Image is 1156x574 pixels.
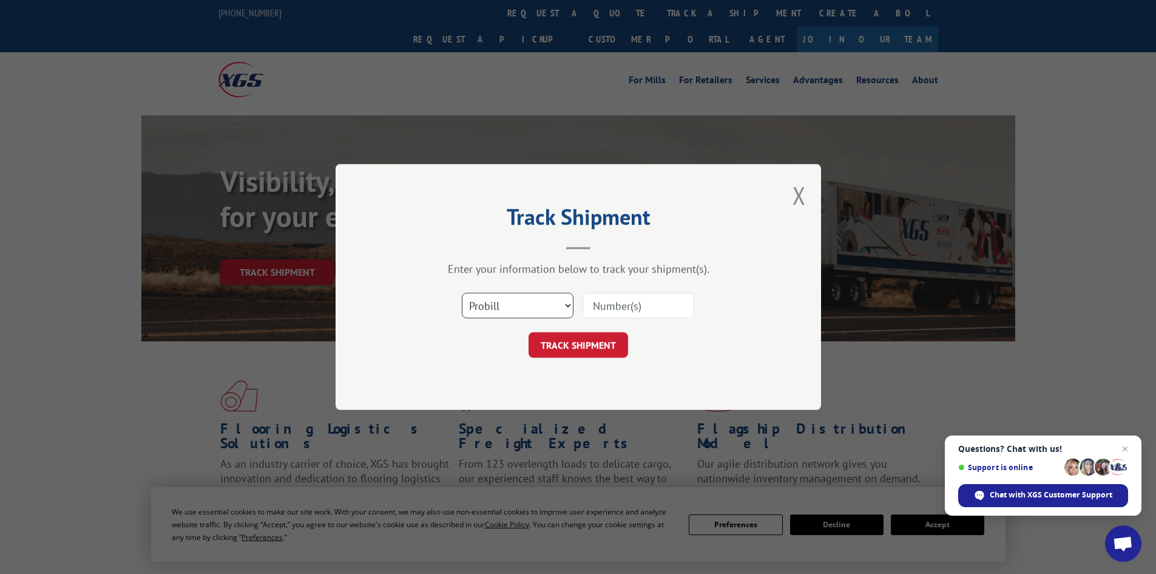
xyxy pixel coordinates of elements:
[990,490,1112,501] span: Chat with XGS Customer Support
[529,332,628,358] button: TRACK SHIPMENT
[583,293,694,318] input: Number(s)
[1105,525,1141,562] a: Open chat
[793,179,806,211] button: Close modal
[958,484,1128,507] span: Chat with XGS Customer Support
[396,208,760,231] h2: Track Shipment
[958,444,1128,454] span: Questions? Chat with us!
[396,262,760,276] div: Enter your information below to track your shipment(s).
[958,463,1060,472] span: Support is online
